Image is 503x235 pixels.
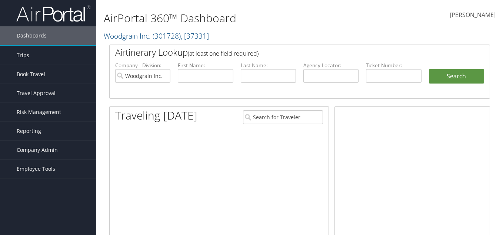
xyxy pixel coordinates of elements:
span: Travel Approval [17,84,56,102]
input: Search for Traveler [243,110,323,124]
label: Company - Division: [115,62,170,69]
a: [PERSON_NAME] [450,4,496,27]
button: Search [429,69,484,84]
span: Trips [17,46,29,65]
span: Employee Tools [17,160,55,178]
span: Reporting [17,122,41,140]
label: Last Name: [241,62,296,69]
span: (at least one field required) [188,49,259,58]
label: First Name: [178,62,233,69]
span: [PERSON_NAME] [450,11,496,19]
span: Book Travel [17,65,45,84]
img: airportal-logo.png [16,5,90,22]
h1: AirPortal 360™ Dashboard [104,10,365,26]
span: ( 301728 ) [153,31,181,41]
label: Agency Locator: [303,62,359,69]
h1: Traveling [DATE] [115,108,197,123]
span: Dashboards [17,26,47,45]
h2: Airtinerary Lookup [115,46,453,59]
span: Risk Management [17,103,61,121]
span: Company Admin [17,141,58,159]
label: Ticket Number: [366,62,421,69]
a: Woodgrain Inc. [104,31,209,41]
span: , [ 37331 ] [181,31,209,41]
